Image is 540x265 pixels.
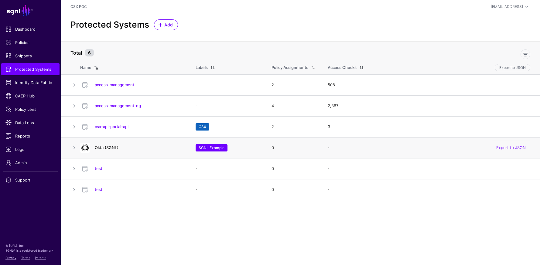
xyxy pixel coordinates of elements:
[491,4,523,9] div: [EMAIL_ADDRESS]
[95,103,141,108] a: access-management-ng
[5,160,55,166] span: Admin
[265,74,322,95] td: 2
[265,179,322,200] td: 0
[196,144,227,151] span: SGNL Example
[1,36,60,49] a: Policies
[5,26,55,32] span: Dashboard
[154,19,178,30] a: Add
[265,95,322,116] td: 4
[35,256,46,260] a: Patents
[80,143,90,153] img: svg+xml;base64,PHN2ZyB3aWR0aD0iNjQiIGhlaWdodD0iNjQiIHZpZXdCb3g9IjAgMCA2NCA2NCIgZmlsbD0ibm9uZSIgeG...
[1,117,60,129] a: Data Lens
[1,63,60,75] a: Protected Systems
[196,65,208,71] div: Labels
[5,80,55,86] span: Identity Data Fabric
[5,256,16,260] a: Privacy
[328,166,530,172] div: -
[95,82,134,87] a: access-management
[1,90,60,102] a: CAEP Hub
[265,158,322,179] td: 0
[190,179,265,200] td: -
[5,177,55,183] span: Support
[95,166,102,171] a: test
[70,20,149,30] h2: Protected Systems
[265,137,322,158] td: 0
[495,64,530,71] button: Export to JSON
[4,4,57,17] a: SGNL
[190,74,265,95] td: -
[1,157,60,169] a: Admin
[5,93,55,99] span: CAEP Hub
[5,66,55,72] span: Protected Systems
[70,4,87,9] a: CSX POC
[5,133,55,139] span: Reports
[5,106,55,112] span: Policy Lens
[328,124,530,130] div: 3
[196,123,209,131] span: CSX
[70,50,82,56] strong: Total
[265,116,322,137] td: 2
[5,120,55,126] span: Data Lens
[1,103,60,115] a: Policy Lens
[1,50,60,62] a: Snippets
[5,146,55,152] span: Logs
[5,53,55,59] span: Snippets
[5,248,55,253] p: SGNL® is a registered trademark
[80,65,91,71] div: Name
[1,23,60,35] a: Dashboard
[95,124,128,129] a: csx-api-portal-api
[328,82,530,88] div: 508
[95,187,102,192] a: test
[328,103,530,109] div: 2,367
[328,145,530,151] div: -
[1,130,60,142] a: Reports
[85,49,94,56] small: 6
[5,243,55,248] p: © [URL], Inc
[1,76,60,89] a: Identity Data Fabric
[328,65,357,71] div: Access Checks
[1,143,60,155] a: Logs
[95,145,118,150] a: Okta (SGNL)
[21,256,30,260] a: Terms
[5,39,55,46] span: Policies
[496,145,526,150] a: Export to JSON
[164,22,174,28] span: Add
[272,65,308,71] div: Policy Assignments
[328,187,530,193] div: -
[190,95,265,116] td: -
[190,158,265,179] td: -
